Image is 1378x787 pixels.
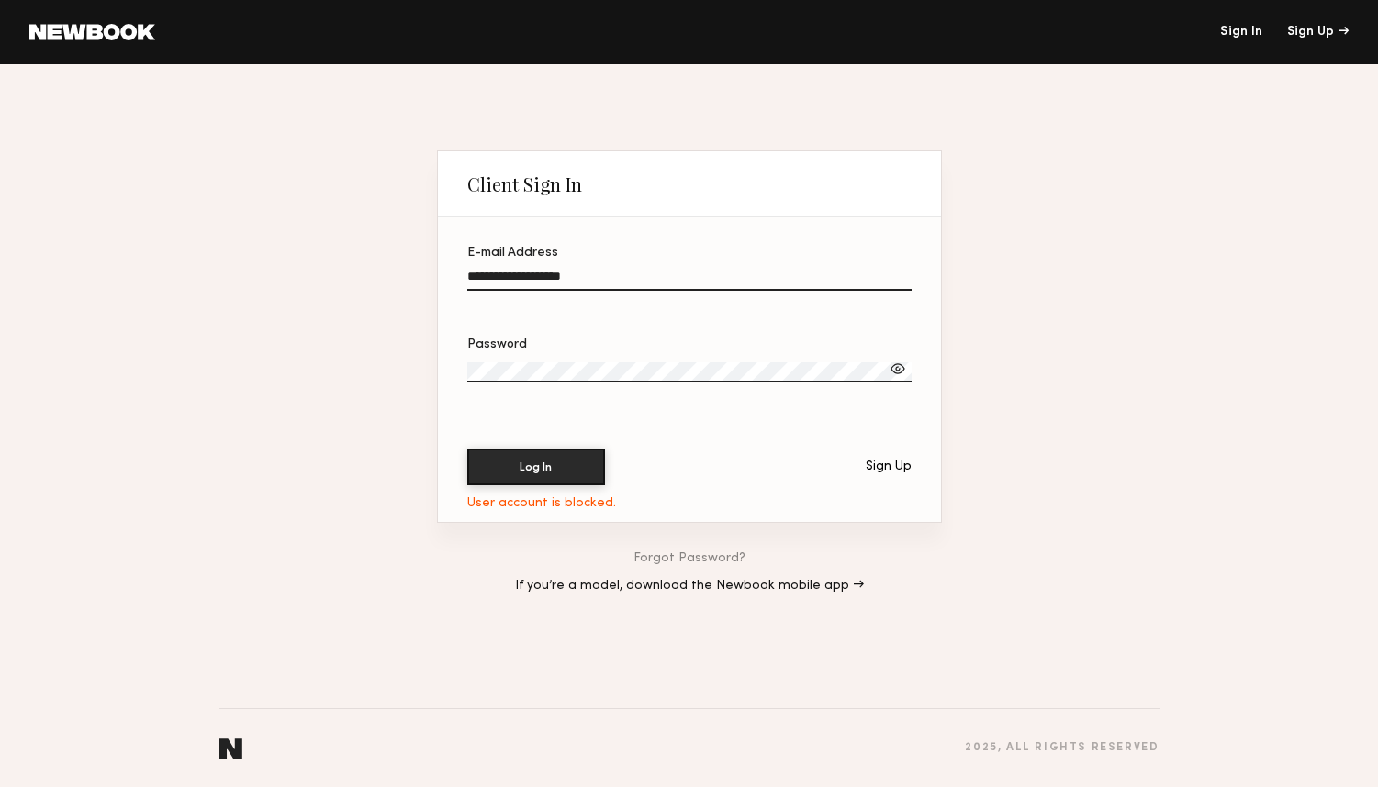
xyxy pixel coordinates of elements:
a: If you’re a model, download the Newbook mobile app → [515,580,864,593]
input: Password [467,362,912,382]
div: Client Sign In [467,173,582,195]
div: Sign Up [866,460,912,473]
input: E-mail Address [467,270,912,291]
div: 2025 , all rights reserved [965,742,1159,754]
div: E-mail Address [467,247,912,260]
div: Password [467,338,912,351]
a: Sign In [1220,26,1262,39]
a: Forgot Password? [633,552,745,565]
div: Sign Up [1287,26,1349,39]
div: User account is blocked. [467,496,616,511]
button: Log In [467,449,605,485]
